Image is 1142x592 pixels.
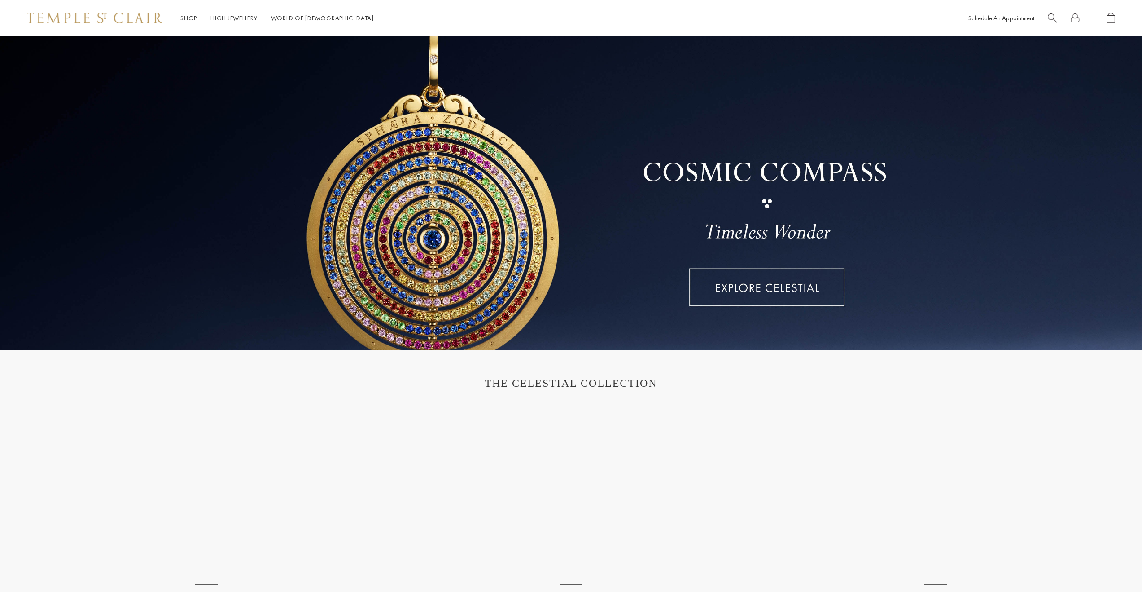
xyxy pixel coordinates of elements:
[1107,13,1115,24] a: Open Shopping Bag
[180,14,197,22] a: ShopShop
[180,13,374,24] nav: Main navigation
[27,13,162,23] img: Temple St. Clair
[1048,13,1057,24] a: Search
[271,14,374,22] a: World of [DEMOGRAPHIC_DATA]World of [DEMOGRAPHIC_DATA]
[36,377,1106,389] h1: THE CELESTIAL COLLECTION
[210,14,258,22] a: High JewelleryHigh Jewellery
[968,14,1034,22] a: Schedule An Appointment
